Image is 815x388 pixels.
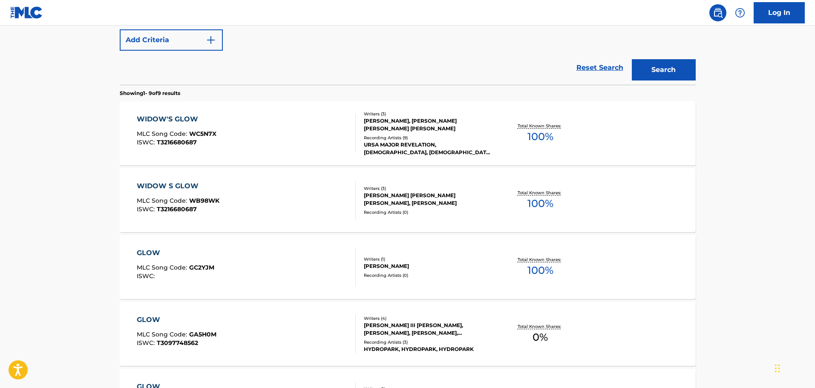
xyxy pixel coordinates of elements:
span: WC5N7X [189,130,216,138]
img: help [735,8,745,18]
span: 100 % [527,196,553,211]
a: Public Search [709,4,726,21]
div: Recording Artists ( 9 ) [364,135,492,141]
div: [PERSON_NAME] III [PERSON_NAME], [PERSON_NAME], [PERSON_NAME], [PERSON_NAME] [364,322,492,337]
div: WIDOW'S GLOW [137,114,216,124]
span: T3097748562 [157,339,198,347]
a: WIDOW'S GLOWMLC Song Code:WC5N7XISWC:T3216680687Writers (3)[PERSON_NAME], [PERSON_NAME] [PERSON_N... [120,101,696,165]
div: Help [731,4,749,21]
div: [PERSON_NAME] [364,262,492,270]
span: MLC Song Code : [137,331,189,338]
div: WIDOW S GLOW [137,181,219,191]
div: [PERSON_NAME] [PERSON_NAME] [PERSON_NAME], [PERSON_NAME] [364,192,492,207]
span: ISWC : [137,339,157,347]
img: search [713,8,723,18]
iframe: Chat Widget [772,347,815,388]
p: Total Known Shares: [518,323,563,330]
p: Total Known Shares: [518,190,563,196]
span: 100 % [527,263,553,278]
div: Recording Artists ( 0 ) [364,209,492,216]
div: URSA MAJOR REVELATION, [DEMOGRAPHIC_DATA], [DEMOGRAPHIC_DATA] MAJOR REVELATION, [DEMOGRAPHIC_DATA... [364,141,492,156]
div: Writers ( 3 ) [364,111,492,117]
a: GLOWMLC Song Code:GC2YJMISWC:Writers (1)[PERSON_NAME]Recording Artists (0)Total Known Shares:100% [120,235,696,299]
div: HYDROPARK, HYDROPARK, HYDROPARK [364,345,492,353]
div: Drag [775,356,780,381]
img: MLC Logo [10,6,43,19]
div: Writers ( 1 ) [364,256,492,262]
a: WIDOW S GLOWMLC Song Code:WB98WKISWC:T3216680687Writers (3)[PERSON_NAME] [PERSON_NAME] [PERSON_NA... [120,168,696,232]
span: T3216680687 [157,205,197,213]
span: ISWC : [137,205,157,213]
span: MLC Song Code : [137,197,189,204]
span: 100 % [527,129,553,144]
span: GC2YJM [189,264,214,271]
p: Total Known Shares: [518,123,563,129]
a: Log In [754,2,805,23]
div: Writers ( 3 ) [364,185,492,192]
span: MLC Song Code : [137,130,189,138]
button: Search [632,59,696,80]
span: GA5H0M [189,331,216,338]
div: Recording Artists ( 0 ) [364,272,492,279]
span: MLC Song Code : [137,264,189,271]
img: 9d2ae6d4665cec9f34b9.svg [206,35,216,45]
p: Total Known Shares: [518,256,563,263]
span: ISWC : [137,138,157,146]
a: GLOWMLC Song Code:GA5H0MISWC:T3097748562Writers (4)[PERSON_NAME] III [PERSON_NAME], [PERSON_NAME]... [120,302,696,366]
div: [PERSON_NAME], [PERSON_NAME] [PERSON_NAME] [PERSON_NAME] [364,117,492,132]
span: T3216680687 [157,138,197,146]
p: Showing 1 - 9 of 9 results [120,89,180,97]
div: Recording Artists ( 3 ) [364,339,492,345]
div: Writers ( 4 ) [364,315,492,322]
div: GLOW [137,315,216,325]
span: WB98WK [189,197,219,204]
button: Add Criteria [120,29,223,51]
span: 0 % [533,330,548,345]
div: GLOW [137,248,214,258]
a: Reset Search [572,58,628,77]
span: ISWC : [137,272,157,280]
